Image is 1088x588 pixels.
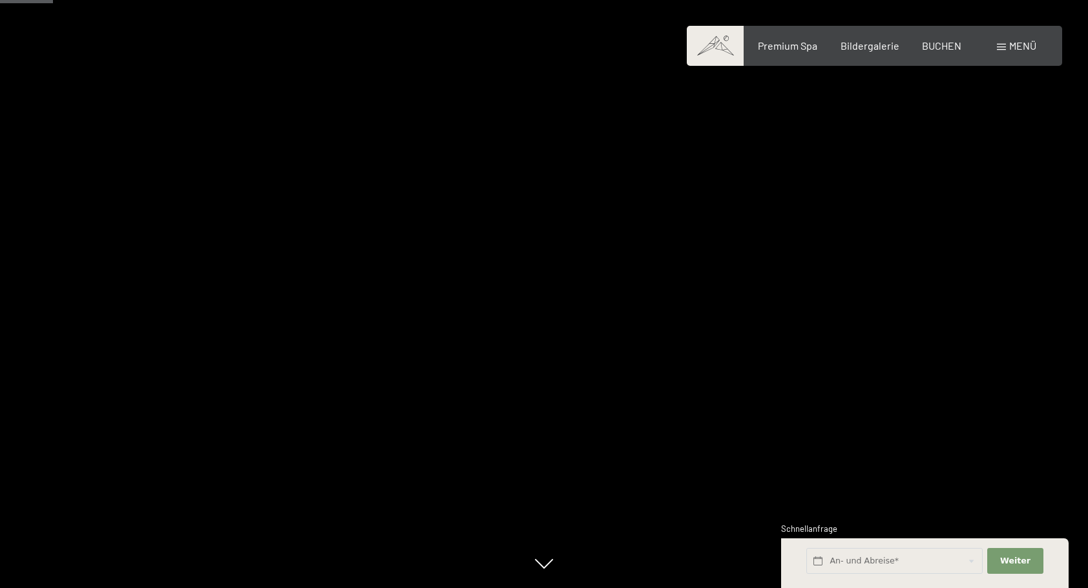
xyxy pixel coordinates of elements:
[1000,555,1030,567] span: Weiter
[781,523,837,534] span: Schnellanfrage
[1009,39,1036,52] span: Menü
[987,548,1043,574] button: Weiter
[922,39,961,52] a: BUCHEN
[841,39,899,52] a: Bildergalerie
[758,39,817,52] a: Premium Spa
